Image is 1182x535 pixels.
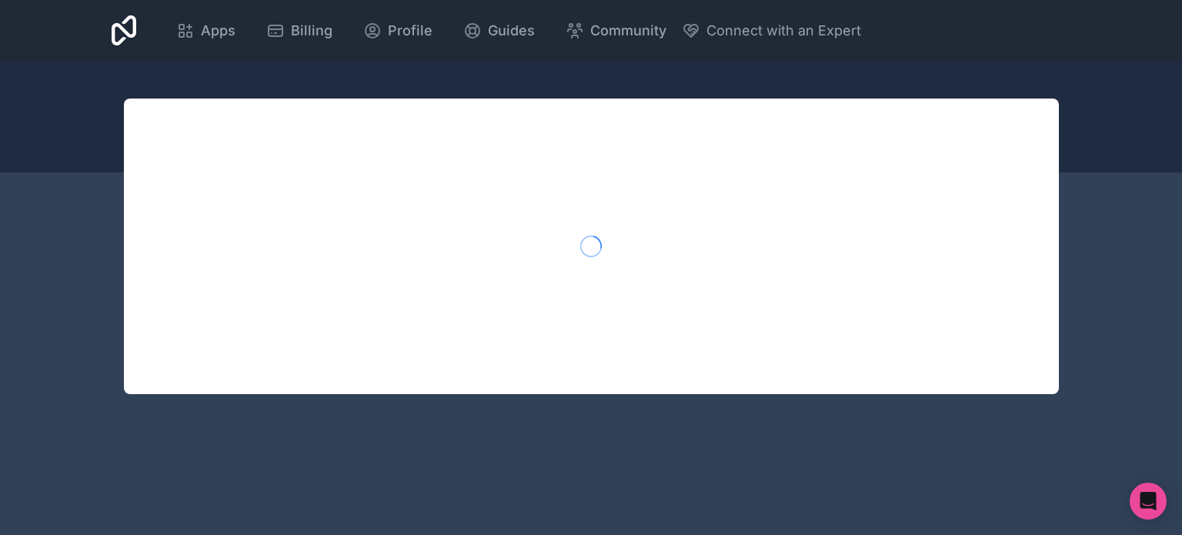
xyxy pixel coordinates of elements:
a: Profile [351,14,445,48]
span: Guides [488,20,535,42]
span: Profile [388,20,432,42]
span: Apps [201,20,235,42]
span: Connect with an Expert [706,20,861,42]
a: Community [553,14,679,48]
span: Community [590,20,666,42]
a: Billing [254,14,345,48]
button: Connect with an Expert [682,20,861,42]
a: Guides [451,14,547,48]
span: Billing [291,20,332,42]
a: Apps [164,14,248,48]
div: Open Intercom Messenger [1130,483,1167,520]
